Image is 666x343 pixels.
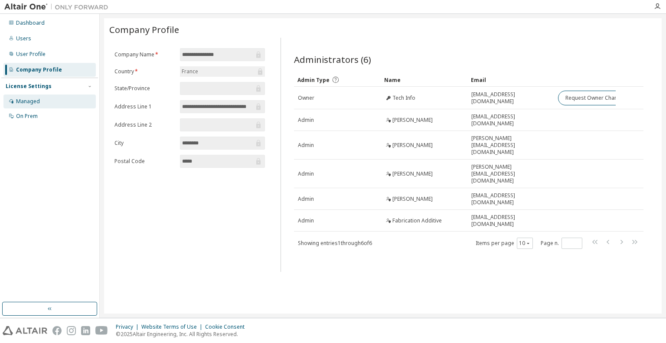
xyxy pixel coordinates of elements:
span: Administrators (6) [294,53,371,65]
div: Website Terms of Use [141,323,205,330]
span: [EMAIL_ADDRESS][DOMAIN_NAME] [471,113,550,127]
span: [EMAIL_ADDRESS][DOMAIN_NAME] [471,192,550,206]
span: Page n. [541,238,582,249]
div: France [180,66,265,77]
div: User Profile [16,51,46,58]
label: Postal Code [114,158,175,165]
img: youtube.svg [95,326,108,335]
div: Cookie Consent [205,323,250,330]
span: Admin [298,170,314,177]
img: Altair One [4,3,113,11]
label: State/Province [114,85,175,92]
p: © 2025 Altair Engineering, Inc. All Rights Reserved. [116,330,250,338]
span: [PERSON_NAME] [392,196,433,203]
span: Admin [298,142,314,149]
span: Admin [298,196,314,203]
button: Request Owner Change [558,91,631,105]
div: Company Profile [16,66,62,73]
div: Users [16,35,31,42]
div: Dashboard [16,20,45,26]
div: France [180,67,199,76]
span: Company Profile [109,23,179,36]
div: License Settings [6,83,52,90]
span: Tech Info [392,95,415,101]
button: 10 [519,240,531,247]
img: altair_logo.svg [3,326,47,335]
span: Admin [298,117,314,124]
span: [PERSON_NAME][EMAIL_ADDRESS][DOMAIN_NAME] [471,163,550,184]
span: Fabrication Additive [392,217,442,224]
span: Showing entries 1 through 6 of 6 [298,239,372,247]
span: [PERSON_NAME][EMAIL_ADDRESS][DOMAIN_NAME] [471,135,550,156]
label: Address Line 2 [114,121,175,128]
img: instagram.svg [67,326,76,335]
span: [PERSON_NAME] [392,170,433,177]
div: On Prem [16,113,38,120]
span: Owner [298,95,314,101]
div: Privacy [116,323,141,330]
img: facebook.svg [52,326,62,335]
label: City [114,140,175,147]
label: Address Line 1 [114,103,175,110]
span: Admin [298,217,314,224]
span: Items per page [476,238,533,249]
div: Name [384,73,464,87]
span: [PERSON_NAME] [392,117,433,124]
span: [PERSON_NAME] [392,142,433,149]
label: Country [114,68,175,75]
div: Email [471,73,551,87]
span: Admin Type [297,76,330,84]
img: linkedin.svg [81,326,90,335]
span: [EMAIL_ADDRESS][DOMAIN_NAME] [471,91,550,105]
div: Managed [16,98,40,105]
label: Company Name [114,51,175,58]
span: [EMAIL_ADDRESS][DOMAIN_NAME] [471,214,550,228]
